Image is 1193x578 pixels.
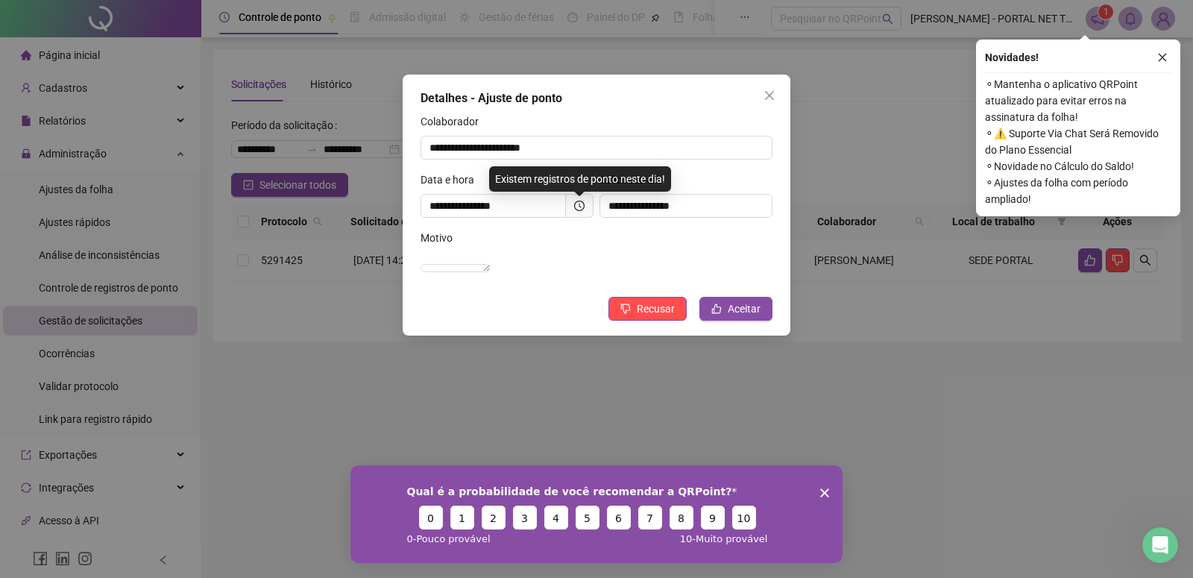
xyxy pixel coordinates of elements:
label: Data e hora [421,172,484,188]
span: dislike [620,304,631,314]
iframe: Pesquisa da QRPoint [350,465,843,563]
span: ⚬ Novidade no Cálculo do Saldo! [985,158,1171,175]
span: Aceitar [728,301,761,317]
span: clock-circle [574,201,585,211]
div: Existem registros de ponto neste dia! [489,166,671,192]
iframe: Intercom live chat [1142,527,1178,563]
span: ⚬ Mantenha o aplicativo QRPoint atualizado para evitar erros na assinatura da folha! [985,76,1171,125]
span: ⚬ Ajustes da folha com período ampliado! [985,175,1171,207]
label: Motivo [421,230,462,246]
span: like [711,304,722,314]
button: Close [758,84,781,107]
div: Detalhes - Ajuste de ponto [421,89,772,107]
span: close [1157,52,1168,63]
span: Novidades ! [985,49,1039,66]
button: Recusar [608,297,687,321]
span: close [764,89,775,101]
span: Recusar [637,301,675,317]
button: Aceitar [699,297,772,321]
label: Colaborador [421,113,488,130]
span: ⚬ ⚠️ Suporte Via Chat Será Removido do Plano Essencial [985,125,1171,158]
